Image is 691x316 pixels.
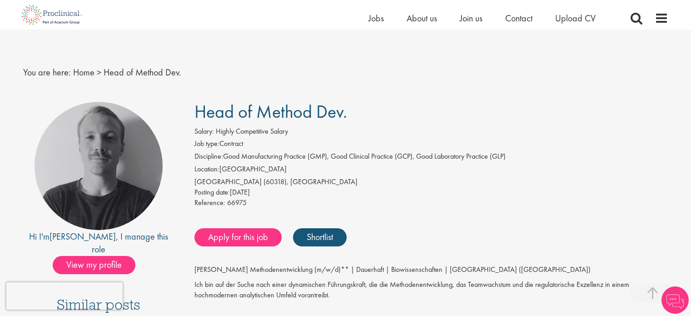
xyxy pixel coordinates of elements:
span: Highly Competitive Salary [216,126,288,136]
span: > [97,66,101,78]
img: Chatbot [661,286,689,314]
a: Apply for this job [194,228,282,246]
p: [PERSON_NAME] Methodenentwicklung (m/w/d)** | Dauerhaft | Biowissenschaften | [GEOGRAPHIC_DATA] (... [194,265,668,275]
a: Shortlist [293,228,347,246]
li: Contract [194,139,668,151]
li: [GEOGRAPHIC_DATA] [194,164,668,177]
p: Ich bin auf der Suche nach einer dynamischen Führungskraft, die die Methodenentwicklung, das Team... [194,280,668,301]
a: breadcrumb link [73,66,94,78]
span: Head of Method Dev. [104,66,181,78]
label: Job type: [194,139,219,149]
div: [DATE] [194,187,668,198]
a: About us [407,12,437,24]
span: Head of Method Dev. [194,100,347,123]
div: [GEOGRAPHIC_DATA] (60318), [GEOGRAPHIC_DATA] [194,177,668,187]
div: Hi I'm , I manage this role [23,230,174,256]
label: Reference: [194,198,225,208]
a: Join us [460,12,482,24]
img: imeage of recruiter Felix Zimmer [35,102,163,230]
a: Jobs [368,12,384,24]
li: Good Manufacturing Practice (GMP), Good Clinical Practice (GCP), Good Laboratory Practice (GLP) [194,151,668,164]
label: Discipline: [194,151,223,162]
iframe: reCAPTCHA [6,282,123,310]
a: Contact [505,12,532,24]
label: Salary: [194,126,214,137]
a: View my profile [53,258,144,270]
label: Location: [194,164,219,175]
span: View my profile [53,256,135,274]
span: 66975 [227,198,247,207]
span: You are here: [23,66,71,78]
span: Posting date: [194,187,230,197]
a: Upload CV [555,12,596,24]
a: [PERSON_NAME] [50,231,116,242]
